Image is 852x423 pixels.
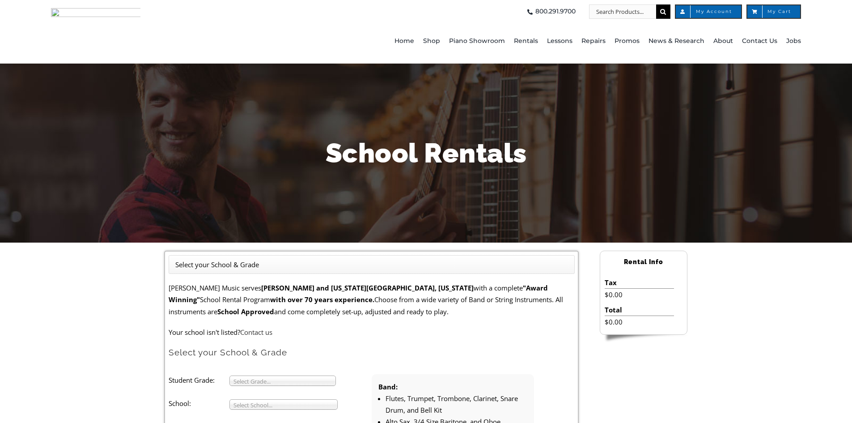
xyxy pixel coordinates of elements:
[742,19,777,64] a: Contact Us
[169,374,229,386] label: Student Grade:
[169,282,575,317] p: [PERSON_NAME] Music serves with a complete School Rental Program Choose from a wide variety of Ba...
[246,4,801,19] nav: Top Right
[746,4,801,19] a: My Cart
[514,34,538,48] span: Rentals
[713,19,733,64] a: About
[649,34,704,48] span: News & Research
[605,316,674,328] li: $0.00
[423,34,440,48] span: Shop
[547,34,572,48] span: Lessons
[685,9,732,14] span: My Account
[217,307,274,316] strong: School Approved
[615,19,640,64] a: Promos
[394,19,414,64] a: Home
[165,134,688,172] h1: School Rentals
[615,34,640,48] span: Promos
[233,400,326,410] span: Select School...
[581,19,606,64] a: Repairs
[386,393,527,416] li: Flutes, Trumpet, Trombone, Clarinet, Snare Drum, and Bell Kit
[169,326,575,338] p: Your school isn't listed?
[581,34,606,48] span: Repairs
[605,277,674,289] li: Tax
[547,19,572,64] a: Lessons
[169,397,229,409] label: School:
[175,259,259,270] li: Select your School & Grade
[449,19,505,64] a: Piano Showroom
[786,19,801,64] a: Jobs
[423,19,440,64] a: Shop
[240,328,272,337] a: Contact us
[742,34,777,48] span: Contact Us
[713,34,733,48] span: About
[605,289,674,300] li: $0.00
[600,254,687,270] h2: Rental Info
[756,9,791,14] span: My Cart
[589,4,656,19] input: Search Products...
[786,34,801,48] span: Jobs
[675,4,742,19] a: My Account
[378,382,398,391] strong: Band:
[394,34,414,48] span: Home
[233,376,324,387] span: Select Grade...
[600,335,687,343] img: sidebar-footer.png
[525,4,576,19] a: 800.291.9700
[449,34,505,48] span: Piano Showroom
[605,304,674,316] li: Total
[535,4,576,19] span: 800.291.9700
[656,4,670,19] input: Search
[649,19,704,64] a: News & Research
[169,347,575,358] h2: Select your School & Grade
[514,19,538,64] a: Rentals
[246,19,801,64] nav: Main Menu
[270,295,374,304] strong: with over 70 years experience.
[261,283,474,292] strong: [PERSON_NAME] and [US_STATE][GEOGRAPHIC_DATA], [US_STATE]
[51,7,140,16] a: taylors-music-store-west-chester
